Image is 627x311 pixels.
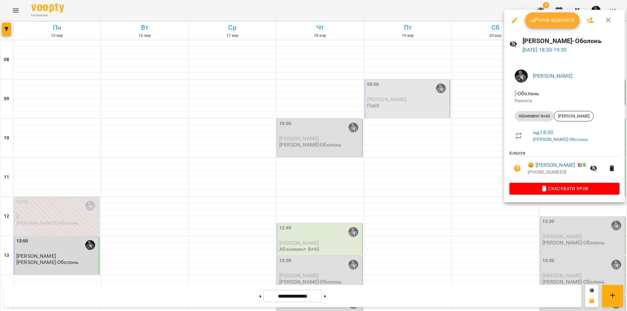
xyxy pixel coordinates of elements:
span: 0 [578,162,581,168]
h6: [PERSON_NAME]-Оболонь [522,36,620,46]
span: [PERSON_NAME] [554,113,593,119]
a: [DATE] 18:30-19:30 [522,47,567,53]
ul: Клієнти [509,150,619,182]
a: 😀 [PERSON_NAME] [528,161,575,169]
button: Візит ще не сплачено. Додати оплату? [509,161,525,176]
button: Скасувати Урок [509,183,619,194]
button: Урок відбувся [525,12,580,28]
p: Кімната [515,98,614,104]
img: d409717b2cc07cfe90b90e756120502c.jpg [515,70,528,83]
span: 8 [583,162,586,168]
p: [PHONE_NUMBER] [528,169,586,176]
span: Урок відбувся [530,16,575,24]
b: / [578,162,586,168]
span: - Оболонь [515,90,540,97]
span: Скасувати Урок [515,185,614,193]
a: [PERSON_NAME] [533,73,572,79]
a: [PERSON_NAME]-Оболонь [533,137,588,142]
a: нд , 18:30 [533,129,553,135]
span: Абонемент 8×60 [515,113,554,119]
div: [PERSON_NAME] [554,111,594,121]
